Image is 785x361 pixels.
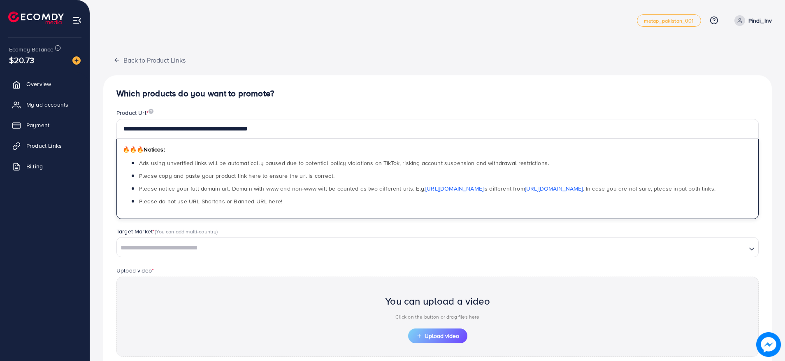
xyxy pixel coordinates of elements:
span: 🔥🔥🔥 [123,145,144,154]
img: image [149,109,153,114]
p: Pindi_Inv [748,16,772,26]
span: Payment [26,121,49,129]
span: metap_pakistan_001 [644,18,694,23]
h4: Which products do you want to promote? [116,89,759,99]
span: (You can add multi-country) [155,228,218,235]
label: Upload video [116,266,154,275]
p: Click on the button or drag files here [385,312,490,322]
img: image [756,332,781,357]
span: My ad accounts [26,100,68,109]
label: Target Market [116,227,218,235]
span: Ecomdy Balance [9,45,53,54]
input: Search for option [118,242,746,254]
span: Billing [26,162,43,170]
a: Overview [6,76,84,92]
button: Back to Product Links [103,51,196,69]
a: Pindi_Inv [731,15,772,26]
a: metap_pakistan_001 [637,14,701,27]
span: Upload video [416,333,459,339]
a: My ad accounts [6,96,84,113]
span: Please notice your full domain url. Domain with www and non-www will be counted as two different ... [139,184,715,193]
span: Ads using unverified links will be automatically paused due to potential policy violations on Tik... [139,159,549,167]
img: logo [8,12,64,24]
label: Product Url [116,109,153,117]
div: Search for option [116,237,759,257]
img: menu [72,16,82,25]
span: Please copy and paste your product link here to ensure the url is correct. [139,172,334,180]
a: Payment [6,117,84,133]
a: Product Links [6,137,84,154]
span: Product Links [26,142,62,150]
span: Overview [26,80,51,88]
span: $20.73 [9,54,34,66]
a: [URL][DOMAIN_NAME] [425,184,483,193]
a: [URL][DOMAIN_NAME] [525,184,583,193]
h2: You can upload a video [385,295,490,307]
span: Notices: [123,145,165,154]
a: Billing [6,158,84,175]
button: Upload video [408,328,467,343]
span: Please do not use URL Shortens or Banned URL here! [139,197,282,205]
img: image [72,56,81,65]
